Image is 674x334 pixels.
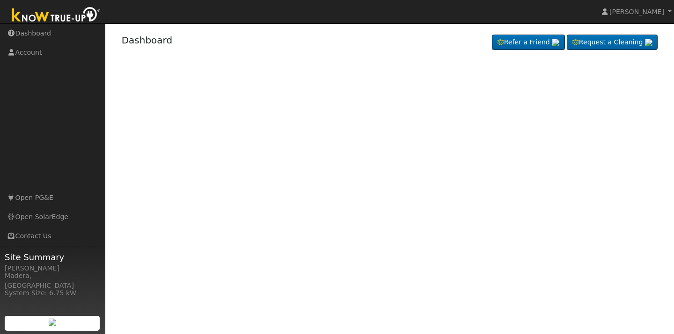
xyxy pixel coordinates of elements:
[567,35,658,50] a: Request a Cleaning
[49,319,56,326] img: retrieve
[492,35,565,50] a: Refer a Friend
[609,8,664,15] span: [PERSON_NAME]
[7,5,105,26] img: Know True-Up
[552,39,559,46] img: retrieve
[5,263,100,273] div: [PERSON_NAME]
[122,35,173,46] a: Dashboard
[5,251,100,263] span: Site Summary
[5,288,100,298] div: System Size: 6.75 kW
[5,271,100,291] div: Madera, [GEOGRAPHIC_DATA]
[645,39,652,46] img: retrieve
